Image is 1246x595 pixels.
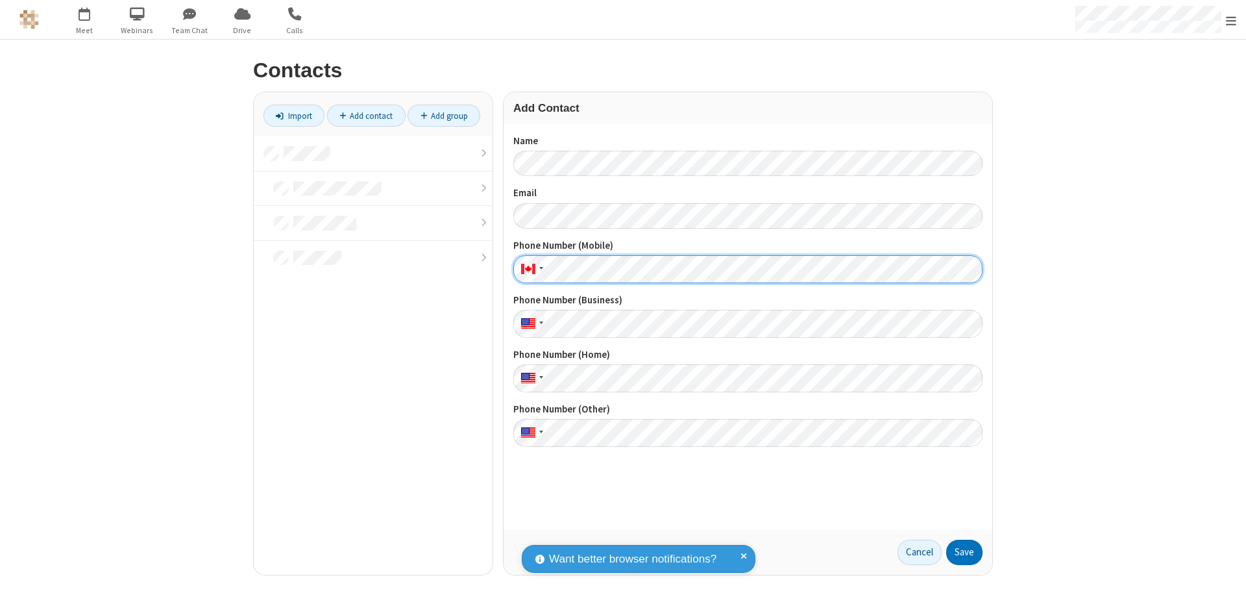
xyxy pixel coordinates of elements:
iframe: Chat [1214,561,1236,586]
span: Calls [271,25,319,36]
span: Drive [218,25,267,36]
h3: Add Contact [513,102,983,114]
label: Phone Number (Mobile) [513,238,983,253]
div: United States: + 1 [513,364,547,392]
button: Save [946,540,983,566]
span: Want better browser notifications? [549,551,716,568]
h2: Contacts [253,59,993,82]
label: Email [513,186,983,201]
label: Name [513,134,983,149]
img: QA Selenium DO NOT DELETE OR CHANGE [19,10,39,29]
span: Team Chat [165,25,214,36]
label: Phone Number (Business) [513,293,983,308]
label: Phone Number (Other) [513,402,983,417]
a: Import [263,105,324,127]
div: Canada: + 1 [513,255,547,283]
a: Add contact [327,105,406,127]
div: United States: + 1 [513,419,547,447]
div: United States: + 1 [513,310,547,338]
a: Cancel [898,540,942,566]
span: Meet [60,25,109,36]
a: Add group [408,105,480,127]
span: Webinars [113,25,162,36]
label: Phone Number (Home) [513,348,983,362]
